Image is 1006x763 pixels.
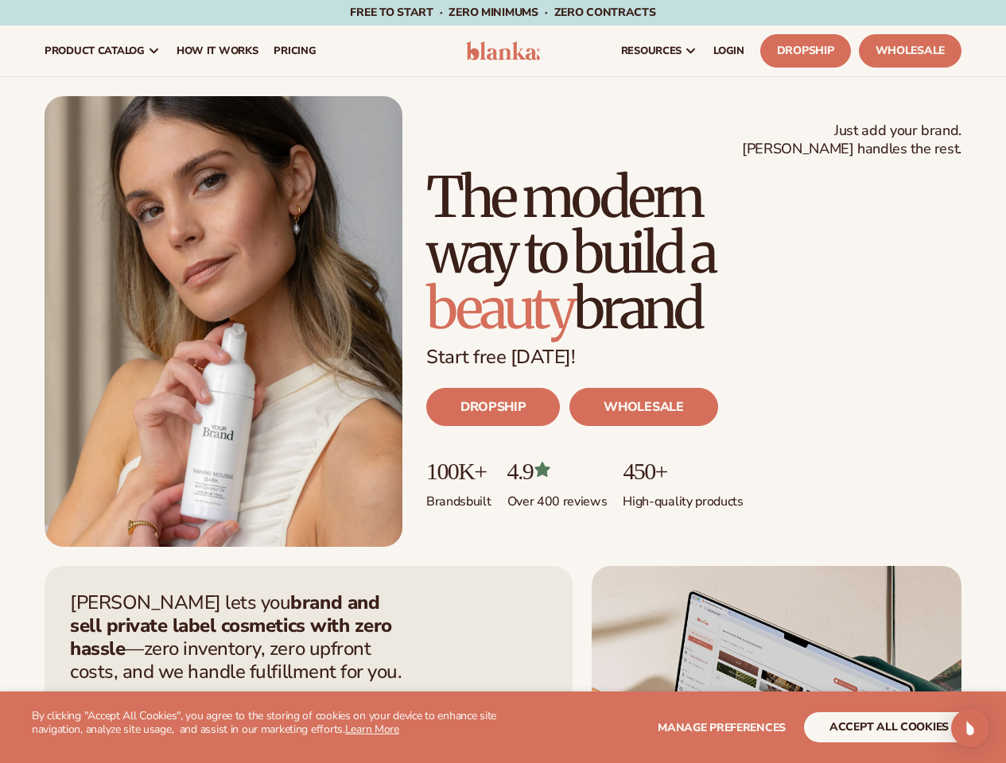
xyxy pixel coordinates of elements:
[569,388,717,426] a: WHOLESALE
[32,710,503,737] p: By clicking "Accept All Cookies", you agree to the storing of cookies on your device to enhance s...
[621,45,682,57] span: resources
[507,458,608,484] p: 4.9
[705,25,752,76] a: LOGIN
[426,346,961,369] p: Start free [DATE]!
[426,273,573,343] span: beauty
[426,458,491,484] p: 100K+
[426,169,961,336] h1: The modern way to build a brand
[713,45,744,57] span: LOGIN
[70,591,412,683] p: [PERSON_NAME] lets you —zero inventory, zero upfront costs, and we handle fulfillment for you.
[507,484,608,510] p: Over 400 reviews
[266,25,324,76] a: pricing
[804,712,974,742] button: accept all cookies
[37,25,169,76] a: product catalog
[169,25,266,76] a: How It Works
[623,484,743,510] p: High-quality products
[45,96,402,547] img: Blanka hero private label beauty Female holding tanning mousse
[623,458,743,484] p: 450+
[742,122,961,159] span: Just add your brand. [PERSON_NAME] handles the rest.
[658,712,786,742] button: Manage preferences
[177,45,258,57] span: How It Works
[466,41,541,60] img: logo
[951,709,989,747] div: Open Intercom Messenger
[760,34,851,68] a: Dropship
[426,388,560,426] a: DROPSHIP
[345,722,399,737] a: Learn More
[45,45,145,57] span: product catalog
[658,720,786,735] span: Manage preferences
[70,590,392,661] strong: brand and sell private label cosmetics with zero hassle
[613,25,705,76] a: resources
[350,5,655,20] span: Free to start · ZERO minimums · ZERO contracts
[859,34,961,68] a: Wholesale
[274,45,316,57] span: pricing
[426,484,491,510] p: Brands built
